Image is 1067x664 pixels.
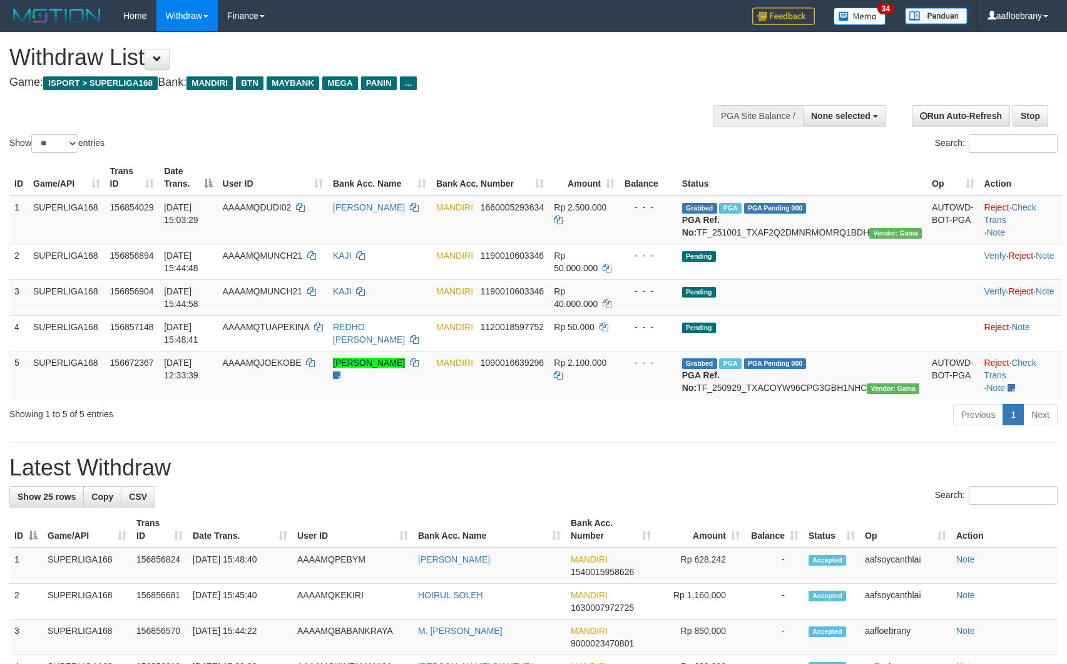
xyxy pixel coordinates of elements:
[809,555,846,566] span: Accepted
[436,358,473,368] span: MANDIRI
[677,160,927,195] th: Status
[9,160,28,195] th: ID
[554,202,606,212] span: Rp 2.500.000
[682,203,717,214] span: Grabbed
[979,279,1062,315] td: · ·
[188,512,292,547] th: Date Trans.: activate to sort column ascending
[979,315,1062,351] td: ·
[752,8,815,25] img: Feedback.jpg
[9,315,28,351] td: 4
[188,584,292,620] td: [DATE] 15:45:40
[328,160,431,195] th: Bank Acc. Name: activate to sort column ascending
[28,244,105,279] td: SUPERLIGA168
[91,492,113,502] span: Copy
[927,160,979,195] th: Op: activate to sort column ascending
[223,358,302,368] span: AAAAMQJOEKOBE
[677,195,927,244] td: TF_251001_TXAF2Q2DMNRMOMRQ1BDH
[43,584,131,620] td: SUPERLIGA168
[9,584,43,620] td: 2
[43,76,158,90] span: ISPORT > SUPERLIGA168
[186,76,233,90] span: MANDIRI
[877,3,894,14] span: 34
[267,76,319,90] span: MAYBANK
[223,251,303,261] span: AAAAMQMUNCH21
[969,134,1058,153] input: Search:
[436,322,473,332] span: MANDIRI
[566,512,656,547] th: Bank Acc. Number: activate to sort column ascending
[9,547,43,584] td: 1
[905,8,967,24] img: panduan.png
[1036,251,1054,261] a: Note
[867,383,919,394] span: Vendor URL: https://trx31.1velocity.biz
[481,358,544,368] span: Copy 1090016639296 to clipboard
[979,244,1062,279] td: · ·
[719,203,741,214] span: Marked by aafsoycanthlai
[719,358,741,369] span: Marked by aafsengchandara
[223,286,303,296] span: AAAAMQMUNCH21
[935,134,1058,153] label: Search:
[554,358,606,368] span: Rp 2.100.000
[745,547,804,584] td: -
[860,512,951,547] th: Op: activate to sort column ascending
[9,195,28,244] td: 1
[481,202,544,212] span: Copy 1660005293634 to clipboard
[431,160,549,195] th: Bank Acc. Number: activate to sort column ascending
[1023,404,1058,425] a: Next
[834,8,886,25] img: Button%20Memo.svg
[656,512,745,547] th: Amount: activate to sort column ascending
[164,202,198,225] span: [DATE] 15:03:29
[188,547,292,584] td: [DATE] 15:48:40
[656,584,745,620] td: Rp 1,160,000
[984,251,1006,261] a: Verify
[979,160,1062,195] th: Action
[1009,286,1034,296] a: Reject
[436,202,473,212] span: MANDIRI
[1013,105,1048,127] a: Stop
[682,215,720,237] b: PGA Ref. No:
[164,358,198,380] span: [DATE] 12:33:39
[436,286,473,296] span: MANDIRI
[620,160,677,195] th: Balance
[682,287,716,298] span: Pending
[1011,322,1030,332] a: Note
[984,286,1006,296] a: Verify
[481,322,544,332] span: Copy 1120018597752 to clipboard
[218,160,328,195] th: User ID: activate to sort column ascending
[571,567,634,577] span: Copy 1540015958626 to clipboard
[9,45,699,70] h1: Withdraw List
[554,251,598,273] span: Rp 50.000.000
[131,584,188,620] td: 156856681
[682,358,717,369] span: Grabbed
[18,492,76,502] span: Show 25 rows
[333,322,405,345] a: REDHO [PERSON_NAME]
[956,590,975,600] a: Note
[43,620,131,655] td: SUPERLIGA168
[9,486,84,507] a: Show 25 rows
[105,160,160,195] th: Trans ID: activate to sort column ascending
[860,620,951,655] td: aafloebrany
[811,111,870,121] span: None selected
[361,76,397,90] span: PANIN
[713,105,803,127] div: PGA Site Balance /
[400,76,417,90] span: ...
[129,492,147,502] span: CSV
[969,486,1058,505] input: Search:
[9,76,699,89] h4: Game: Bank:
[625,285,672,298] div: - - -
[223,202,292,212] span: AAAAMQDUDI02
[682,323,716,333] span: Pending
[292,620,413,655] td: AAAAMQBABANKRAYA
[809,626,846,637] span: Accepted
[333,251,352,261] a: KAJI
[292,584,413,620] td: AAAAMQKEKIRI
[554,286,598,309] span: Rp 40.000.000
[481,286,544,296] span: Copy 1190010603346 to clipboard
[413,512,566,547] th: Bank Acc. Name: activate to sort column ascending
[571,590,608,600] span: MANDIRI
[223,322,309,332] span: AAAAMQTUAPEKINA
[418,554,490,564] a: [PERSON_NAME]
[164,251,198,273] span: [DATE] 15:44:48
[236,76,263,90] span: BTN
[418,590,483,600] a: HOIRUL SOLEH
[481,251,544,261] span: Copy 1190010603346 to clipboard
